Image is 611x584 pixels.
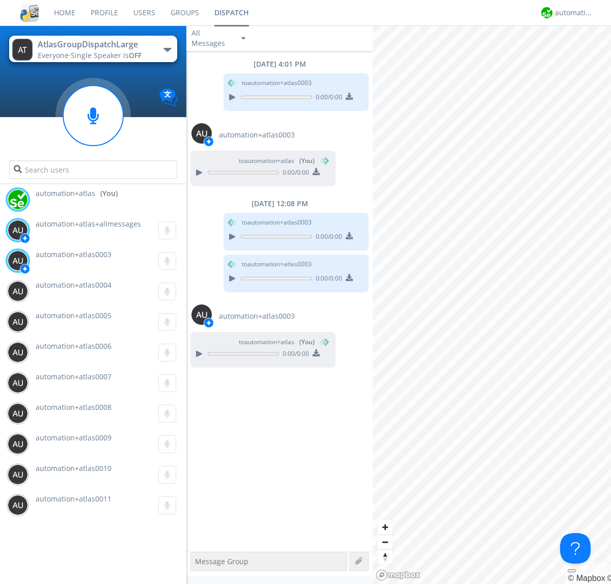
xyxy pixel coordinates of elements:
span: (You) [299,156,315,165]
span: automation+atlas0003 [219,311,295,321]
span: OFF [129,50,142,60]
img: 373638.png [8,403,28,424]
a: Mapbox [568,574,605,582]
button: Reset bearing to north [378,549,393,564]
span: automation+atlas0004 [36,280,112,290]
span: automation+atlas0009 [36,433,112,442]
div: [DATE] 4:01 PM [186,59,373,69]
span: to automation+atlas0003 [242,78,312,88]
button: AtlasGroupDispatchLargeEveryone·Single Speaker isOFF [9,36,177,62]
img: 373638.png [8,281,28,301]
span: 0:00 / 0:00 [312,93,342,104]
div: All Messages [191,28,232,48]
span: automation+atlas0011 [36,494,112,504]
img: download media button [346,274,353,281]
input: Search users [9,160,177,179]
span: automation+atlas [36,188,95,199]
span: automation+atlas0003 [36,249,112,259]
img: 373638.png [8,373,28,393]
img: download media button [313,168,320,175]
span: 0:00 / 0:00 [312,274,342,285]
img: 373638.png [8,251,28,271]
img: d2d01cd9b4174d08988066c6d424eccd [541,7,552,18]
span: automation+atlas0007 [36,372,112,381]
div: automation+atlas [555,8,593,18]
a: Mapbox logo [376,569,421,581]
img: 373638.png [8,434,28,454]
span: 0:00 / 0:00 [279,349,309,360]
button: Toggle attribution [568,569,576,572]
img: 373638.png [8,312,28,332]
span: automation+atlas+allmessages [36,219,141,229]
img: Translation enabled [159,89,177,106]
span: to automation+atlas [239,156,315,165]
span: to automation+atlas0003 [242,260,312,269]
button: Zoom out [378,535,393,549]
span: to automation+atlas0003 [242,218,312,227]
iframe: Toggle Customer Support [560,533,591,564]
img: d2d01cd9b4174d08988066c6d424eccd [8,189,28,210]
span: (You) [299,338,315,346]
div: Everyone · [38,50,152,61]
span: 0:00 / 0:00 [279,168,309,179]
img: caret-down-sm.svg [241,37,245,40]
img: 373638.png [12,39,33,61]
img: 373638.png [191,304,212,325]
span: automation+atlas0008 [36,402,112,412]
div: (You) [100,188,118,199]
img: 373638.png [8,464,28,485]
span: 0:00 / 0:00 [312,232,342,243]
img: cddb5a64eb264b2086981ab96f4c1ba7 [20,4,39,22]
span: Single Speaker is [71,50,142,60]
img: 373638.png [8,495,28,515]
span: automation+atlas0003 [219,130,295,140]
img: download media button [313,349,320,356]
img: 373638.png [191,123,212,144]
span: automation+atlas0005 [36,311,112,320]
div: [DATE] 12:08 PM [186,199,373,209]
img: 373638.png [8,342,28,363]
img: 373638.png [8,220,28,240]
img: download media button [346,232,353,239]
button: Zoom in [378,520,393,535]
span: automation+atlas0006 [36,341,112,351]
img: download media button [346,93,353,100]
span: to automation+atlas [239,338,315,347]
span: automation+atlas0010 [36,463,112,473]
div: AtlasGroupDispatchLarge [38,39,152,50]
